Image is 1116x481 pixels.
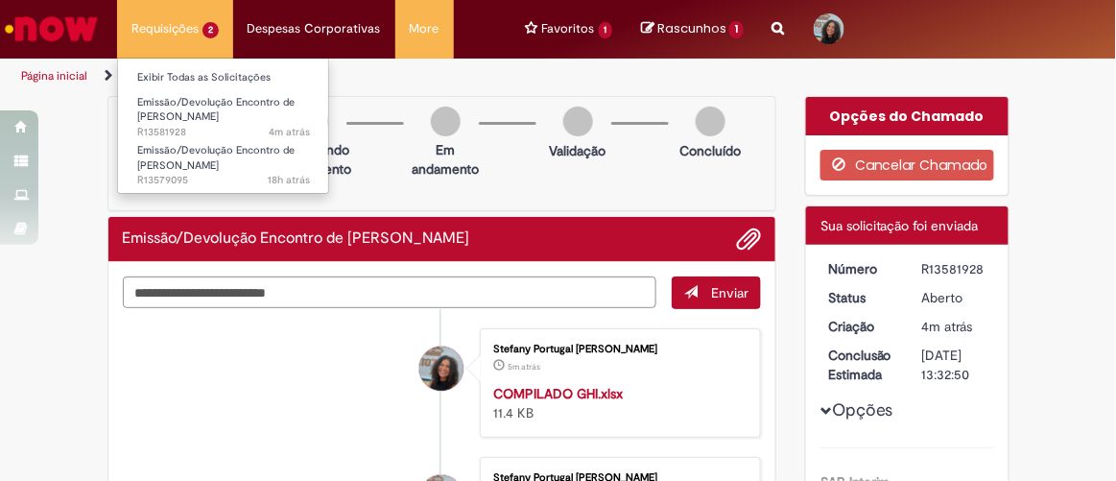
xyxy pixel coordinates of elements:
[117,58,329,194] ul: Requisições
[21,68,87,84] a: Página inicial
[696,107,725,136] img: img-circle-grey.png
[820,217,979,234] span: Sua solicitação foi enviada
[493,344,741,355] div: Stefany Portugal [PERSON_NAME]
[269,125,310,139] span: 4m atrás
[137,95,295,125] span: Emissão/Devolução Encontro de [PERSON_NAME]
[410,19,439,38] span: More
[269,125,310,139] time: 30/09/2025 14:32:48
[118,140,329,181] a: Aberto R13579095 : Emissão/Devolução Encontro de Contas Fornecedor
[814,259,908,278] dt: Número
[922,346,987,384] div: [DATE] 13:32:50
[550,141,606,160] p: Validação
[137,143,295,173] span: Emissão/Devolução Encontro de [PERSON_NAME]
[493,385,623,402] a: COMPILADO GHI.xlsx
[814,288,908,307] dt: Status
[2,10,101,48] img: ServiceNow
[563,107,593,136] img: img-circle-grey.png
[922,259,987,278] div: R13581928
[493,384,741,422] div: 11.4 KB
[922,318,973,335] span: 4m atrás
[672,277,761,309] button: Enviar
[814,346,908,384] dt: Conclusão Estimada
[419,347,463,391] div: Stefany Portugal Amorim Dos Santos
[508,361,540,373] span: 5m atrás
[123,277,656,308] textarea: Digite sua mensagem aqui...
[137,173,310,188] span: R13579095
[137,125,310,140] span: R13581928
[657,19,726,37] span: Rascunhos
[412,140,479,179] p: Em andamento
[922,317,987,336] div: 30/09/2025 14:32:45
[508,361,540,373] time: 30/09/2025 14:32:11
[123,230,470,248] h2: Emissão/Devolução Encontro de Contas Fornecedor Histórico de tíquete
[202,22,219,38] span: 2
[542,19,595,38] span: Favoritos
[922,288,987,307] div: Aberto
[14,59,636,94] ul: Trilhas de página
[820,150,994,180] button: Cancelar Chamado
[711,284,748,301] span: Enviar
[679,141,741,160] p: Concluído
[736,227,761,252] button: Adicionar anexos
[806,97,1009,135] div: Opções do Chamado
[814,317,908,336] dt: Criação
[131,19,199,38] span: Requisições
[729,21,744,38] span: 1
[268,173,310,187] span: 18h atrás
[431,107,461,136] img: img-circle-grey.png
[599,22,613,38] span: 1
[248,19,381,38] span: Despesas Corporativas
[118,92,329,133] a: Aberto R13581928 : Emissão/Devolução Encontro de Contas Fornecedor
[641,19,744,37] a: No momento, sua lista de rascunhos tem 1 Itens
[268,173,310,187] time: 29/09/2025 20:58:52
[118,67,329,88] a: Exibir Todas as Solicitações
